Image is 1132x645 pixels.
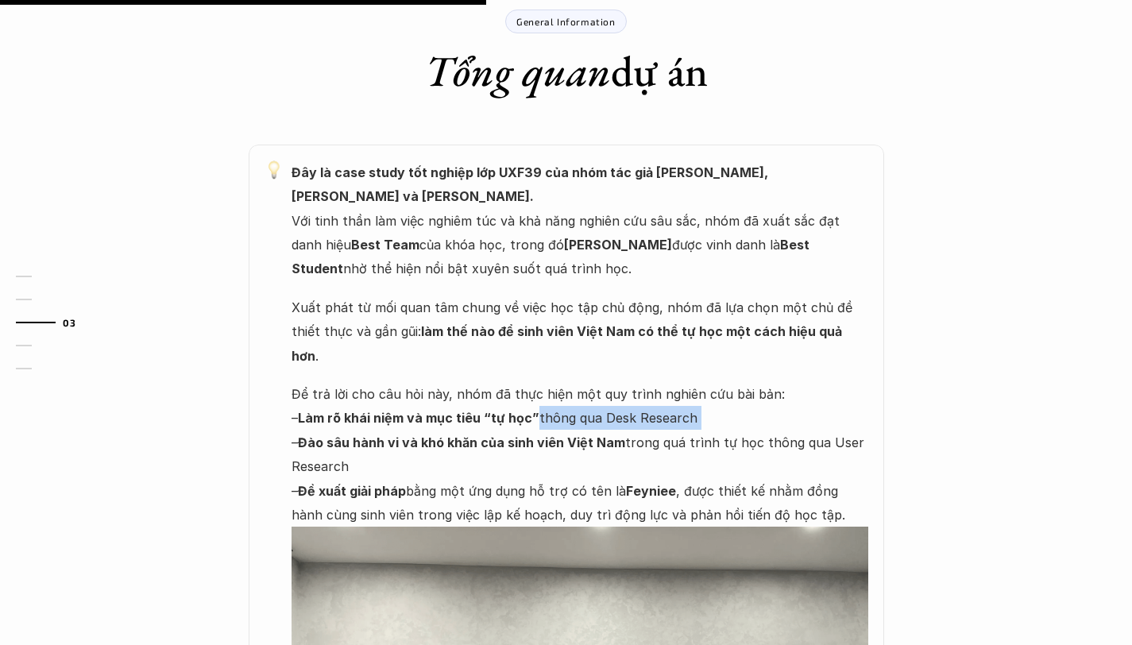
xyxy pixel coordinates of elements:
[16,313,91,332] a: 03
[292,382,868,527] p: Để trả lời cho câu hỏi này, nhóm đã thực hiện một quy trình nghiên cứu bài bản: – thông qua Desk ...
[425,45,708,97] h1: dự án
[298,483,406,499] strong: Đề xuất giải pháp
[292,323,845,363] strong: làm thế nào để sinh viên Việt Nam có thể tự học một cách hiệu quả hơn
[564,237,672,253] strong: [PERSON_NAME]
[351,237,419,253] strong: Best Team
[292,160,868,281] p: Với tinh thần làm việc nghiêm túc và khả năng nghiên cứu sâu sắc, nhóm đã xuất sắc đạt danh hiệu ...
[63,317,75,328] strong: 03
[298,410,539,426] strong: Làm rõ khái niệm và mục tiêu “tự học”
[298,435,625,450] strong: Đào sâu hành vi và khó khăn của sinh viên Việt Nam
[292,295,868,368] p: Xuất phát từ mối quan tâm chung về việc học tập chủ động, nhóm đã lựa chọn một chủ đề thiết thực ...
[425,43,611,98] em: Tổng quan
[292,164,771,204] strong: Đây là case study tốt nghiệp lớp UXF39 của nhóm tác giả [PERSON_NAME], [PERSON_NAME] và [PERSON_N...
[626,483,676,499] strong: Feyniee
[516,16,615,27] p: General Information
